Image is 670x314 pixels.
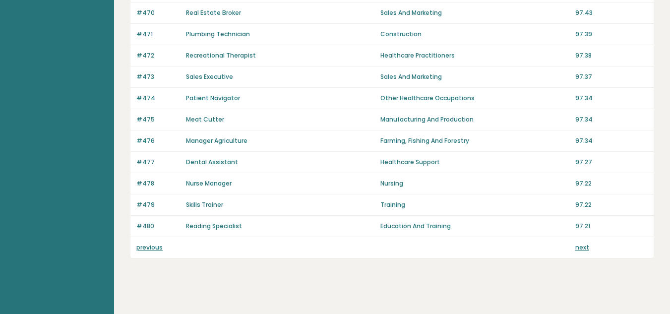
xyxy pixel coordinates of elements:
p: 97.21 [575,222,648,231]
p: #475 [136,115,180,124]
p: 97.34 [575,136,648,145]
p: 97.38 [575,51,648,60]
a: previous [136,243,163,251]
a: next [575,243,589,251]
p: Farming, Fishing And Forestry [380,136,569,145]
p: Education And Training [380,222,569,231]
p: 97.39 [575,30,648,39]
p: Training [380,200,569,209]
p: #474 [136,94,180,103]
p: Sales And Marketing [380,72,569,81]
p: Other Healthcare Occupations [380,94,569,103]
a: Recreational Therapist [186,51,256,60]
a: Plumbing Technician [186,30,250,38]
a: Sales Executive [186,72,233,81]
p: 97.27 [575,158,648,167]
a: Skills Trainer [186,200,223,209]
a: Reading Specialist [186,222,242,230]
p: #477 [136,158,180,167]
p: #478 [136,179,180,188]
p: Construction [380,30,569,39]
p: 97.34 [575,94,648,103]
p: 97.43 [575,8,648,17]
a: Meat Cutter [186,115,224,124]
p: Manufacturing And Production [380,115,569,124]
p: 97.34 [575,115,648,124]
p: #472 [136,51,180,60]
p: Healthcare Practitioners [380,51,569,60]
a: Nurse Manager [186,179,232,188]
p: Nursing [380,179,569,188]
p: #476 [136,136,180,145]
p: 97.37 [575,72,648,81]
p: #473 [136,72,180,81]
p: #479 [136,200,180,209]
p: Healthcare Support [380,158,569,167]
p: 97.22 [575,200,648,209]
p: 97.22 [575,179,648,188]
p: Sales And Marketing [380,8,569,17]
p: #471 [136,30,180,39]
p: #480 [136,222,180,231]
a: Patient Navigator [186,94,240,102]
a: Dental Assistant [186,158,238,166]
a: Manager Agriculture [186,136,247,145]
a: Real Estate Broker [186,8,241,17]
p: #470 [136,8,180,17]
